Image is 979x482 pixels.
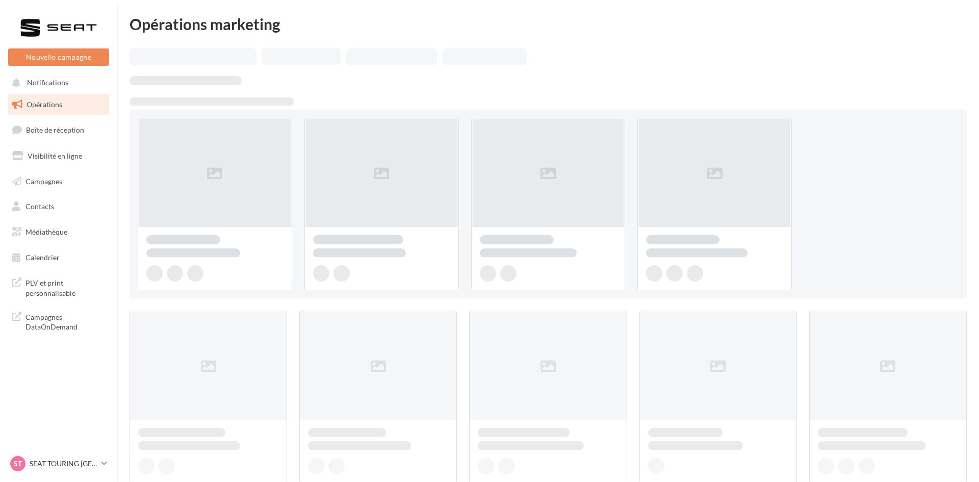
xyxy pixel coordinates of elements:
a: Contacts [6,196,111,217]
span: Opérations [27,100,62,109]
div: Opérations marketing [130,16,967,32]
span: Médiathèque [25,227,67,236]
span: Contacts [25,202,54,211]
a: PLV et print personnalisable [6,272,111,302]
a: Campagnes DataOnDemand [6,306,111,336]
a: Médiathèque [6,221,111,243]
a: Campagnes [6,171,111,192]
span: Notifications [27,79,68,87]
a: Opérations [6,94,111,115]
span: PLV et print personnalisable [25,276,105,298]
span: ST [14,459,22,469]
a: Visibilité en ligne [6,145,111,167]
p: SEAT TOURING [GEOGRAPHIC_DATA] [30,459,97,469]
a: Boîte de réception [6,119,111,141]
span: Boîte de réception [26,125,84,134]
a: ST SEAT TOURING [GEOGRAPHIC_DATA] [8,454,109,473]
span: Calendrier [25,253,60,262]
span: Visibilité en ligne [28,151,82,160]
a: Calendrier [6,247,111,268]
span: Campagnes DataOnDemand [25,310,105,332]
button: Nouvelle campagne [8,48,109,66]
span: Campagnes [25,176,62,185]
